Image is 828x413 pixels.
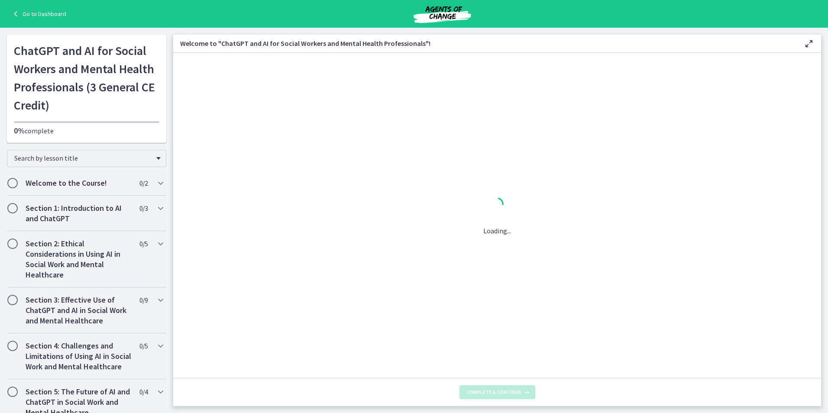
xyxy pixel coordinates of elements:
span: Search by lesson title [14,154,152,162]
p: complete [14,126,159,136]
h2: Welcome to the Course! [26,178,131,188]
p: Loading... [483,226,511,236]
span: 0 / 9 [139,295,148,305]
div: Search by lesson title [7,150,166,167]
span: 0 / 5 [139,341,148,351]
img: Agents of Change [390,3,494,24]
button: Complete & continue [459,385,535,399]
a: Go to Dashboard [10,9,66,19]
span: 0 / 4 [139,387,148,397]
h2: Section 3: Effective Use of ChatGPT and AI in Social Work and Mental Healthcare [26,295,131,326]
span: 0% [14,126,25,136]
span: 0 / 3 [139,203,148,213]
span: 0 / 2 [139,178,148,188]
h1: ChatGPT and AI for Social Workers and Mental Health Professionals (3 General CE Credit) [14,42,159,114]
h2: Section 4: Challenges and Limitations of Using AI in Social Work and Mental Healthcare [26,341,131,372]
h3: Welcome to "ChatGPT and AI for Social Workers and Mental Health Professionals"! [180,38,790,48]
h2: Section 2: Ethical Considerations in Using AI in Social Work and Mental Healthcare [26,239,131,280]
span: Complete & continue [466,389,521,396]
h2: Section 1: Introduction to AI and ChatGPT [26,203,131,224]
div: 1 [483,195,511,215]
span: 0 / 5 [139,239,148,249]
